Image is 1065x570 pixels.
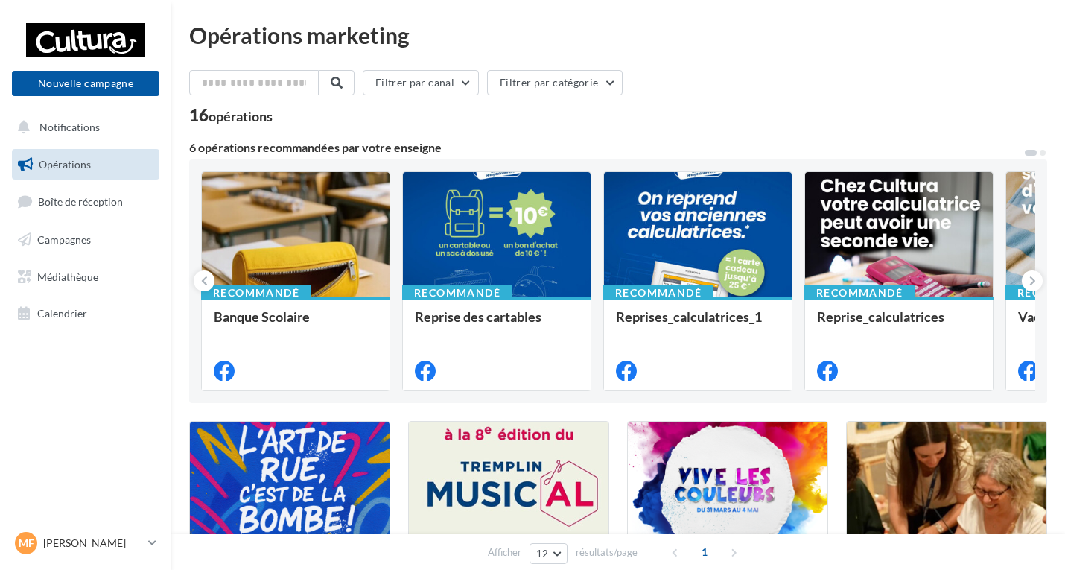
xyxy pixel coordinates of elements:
div: Recommandé [603,285,713,301]
div: Opérations marketing [189,24,1047,46]
span: Médiathèque [37,270,98,282]
span: résultats/page [576,545,638,560]
span: Campagnes [37,233,91,246]
div: Banque Scolaire [214,309,378,339]
a: MF [PERSON_NAME] [12,529,159,557]
div: Reprise des cartables [415,309,579,339]
span: Opérations [39,158,91,171]
a: Boîte de réception [9,186,162,218]
button: Filtrer par canal [363,70,479,95]
div: Recommandé [804,285,915,301]
span: 12 [536,548,549,560]
div: Reprises_calculatrices_1 [616,309,780,339]
span: 1 [693,540,716,564]
a: Calendrier [9,298,162,329]
span: MF [19,536,34,551]
span: Afficher [488,545,521,560]
p: [PERSON_NAME] [43,536,142,551]
div: opérations [209,110,273,123]
a: Médiathèque [9,262,162,293]
div: Recommandé [201,285,311,301]
button: 12 [530,543,568,564]
button: Filtrer par catégorie [487,70,623,95]
span: Calendrier [37,307,87,320]
button: Nouvelle campagne [12,71,159,96]
a: Opérations [9,149,162,180]
div: 6 opérations recommandées par votre enseigne [189,142,1023,153]
div: Recommandé [402,285,512,301]
a: Campagnes [9,224,162,256]
div: Reprise_calculatrices [817,309,981,339]
div: 16 [189,107,273,124]
span: Notifications [39,121,100,133]
button: Notifications [9,112,156,143]
span: Boîte de réception [38,195,123,208]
